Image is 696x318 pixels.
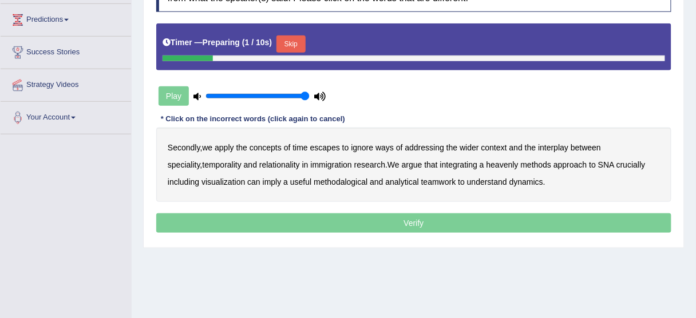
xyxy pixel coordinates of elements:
b: between [571,143,601,152]
b: relationality [259,160,300,169]
b: teamwork [421,177,456,186]
b: context [481,143,507,152]
a: Strategy Videos [1,69,131,98]
h5: Timer — [163,38,272,47]
b: crucially [616,160,646,169]
b: Preparing [203,38,240,47]
b: dynamics [509,177,543,186]
b: immigration [311,160,352,169]
b: apply [215,143,234,152]
b: a [283,177,288,186]
b: useful [290,177,311,186]
b: ) [270,38,272,47]
b: time [292,143,307,152]
b: addressing [405,143,445,152]
b: methods [521,160,552,169]
b: heavenly [487,160,519,169]
b: imply [263,177,282,186]
b: ways [375,143,394,152]
a: Success Stories [1,37,131,65]
b: to [342,143,349,152]
b: argue [402,160,422,169]
b: ( [242,38,245,47]
b: approach [553,160,587,169]
b: 1 / 10s [245,38,270,47]
b: a [480,160,484,169]
b: research [354,160,385,169]
b: the [525,143,536,152]
b: of [396,143,403,152]
a: Predictions [1,4,131,33]
button: Skip [276,35,305,53]
div: , , . . [156,128,671,202]
b: ignore [351,143,373,152]
b: of [284,143,291,152]
b: SNA [598,160,614,169]
b: analytical [386,177,419,186]
b: we [202,143,212,152]
b: temporality [202,160,241,169]
b: interplay [538,143,568,152]
b: Secondly [168,143,200,152]
b: to [590,160,596,169]
b: including [168,177,199,186]
b: methodalogical [314,177,367,186]
b: integrating [440,160,477,169]
b: wider [460,143,478,152]
b: We [387,160,400,169]
b: and [244,160,257,169]
b: can [247,177,260,186]
a: Your Account [1,102,131,130]
b: and [370,177,383,186]
b: visualization [201,177,245,186]
b: and [509,143,523,152]
b: the [236,143,247,152]
b: in [302,160,309,169]
b: understand [467,177,507,186]
b: that [425,160,438,169]
div: * Click on the incorrect words (click again to cancel) [156,113,350,124]
b: to [458,177,465,186]
b: escapes [310,143,340,152]
b: the [446,143,457,152]
b: speciality [168,160,200,169]
b: concepts [250,143,282,152]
